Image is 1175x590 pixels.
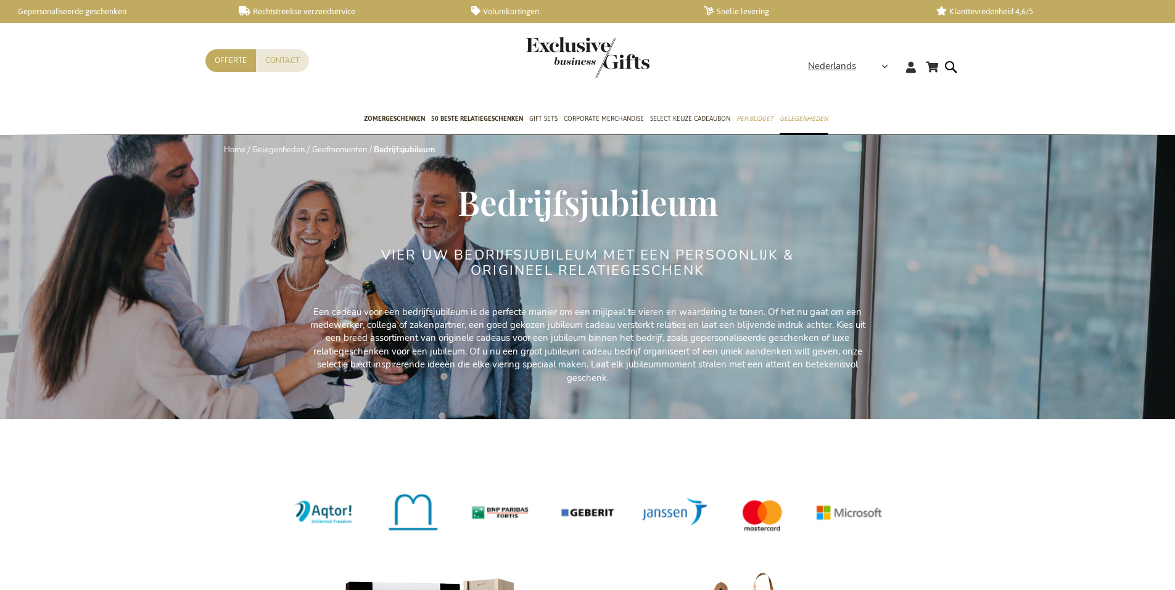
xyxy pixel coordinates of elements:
[526,37,588,78] a: store logo
[650,112,730,125] span: Select Keuze Cadeaubon
[224,144,245,155] a: Home
[431,112,523,125] span: 50 beste relatiegeschenken
[6,6,219,17] a: Gepersonaliseerde geschenken
[239,6,451,17] a: Rechtstreekse verzendservice
[252,144,305,155] a: Gelegenheden
[357,248,819,277] h2: VIER UW BEDRIJFSJUBILEUM MET EEN PERSOONLIJK & ORIGINEEL RELATIEGESCHENK
[364,112,425,125] span: Zomergeschenken
[704,6,917,17] a: Snelle levering
[374,144,435,155] strong: Bedrijfsjubileum
[312,144,367,155] a: Geefmomenten
[808,59,856,73] span: Nederlands
[205,49,256,72] a: Offerte
[736,112,773,125] span: Per Budget
[526,37,649,78] img: Exclusive Business gifts logo
[529,112,558,125] span: Gift Sets
[256,49,309,72] a: Contact
[564,112,644,125] span: Corporate Merchandise
[780,112,828,125] span: Gelegenheden
[936,6,1149,17] a: Klanttevredenheid 4,6/5
[808,59,896,73] div: Nederlands
[458,179,718,224] span: Bedrijfsjubileum
[471,6,684,17] a: Volumkortingen
[310,306,865,385] p: Een cadeau voor een bedrijfsjubileum is de perfecte manier om een mijlpaal te vieren en waarderin...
